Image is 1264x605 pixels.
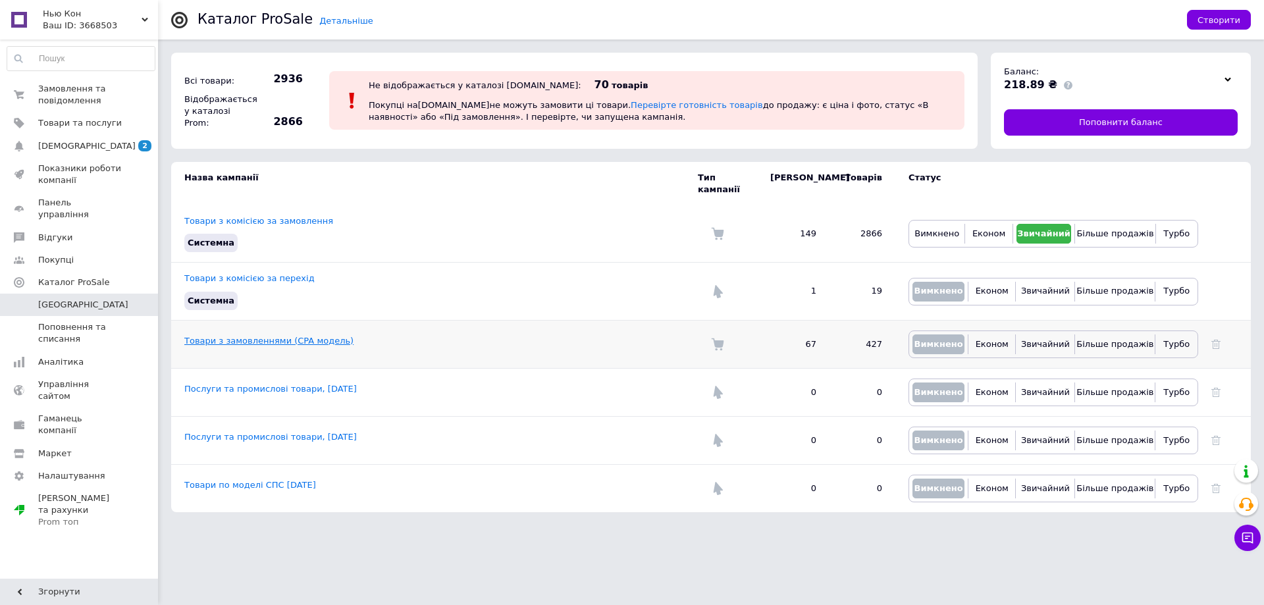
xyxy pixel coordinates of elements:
button: Чат з покупцем [1234,525,1261,551]
td: Статус [895,162,1198,205]
button: Звичайний [1019,334,1071,354]
a: Товари з комісією за замовлення [184,216,333,226]
button: Турбо [1159,479,1194,498]
span: Вимкнено [914,228,959,238]
button: Турбо [1159,334,1194,354]
td: 2866 [829,205,895,263]
span: Економ [976,483,1009,493]
span: Більше продажів [1076,228,1153,238]
span: Вимкнено [914,387,962,397]
button: Більше продажів [1078,479,1151,498]
a: Детальніше [319,16,373,26]
span: Гаманець компанії [38,413,122,436]
span: Турбо [1163,387,1190,397]
span: Турбо [1163,286,1190,296]
span: Звичайний [1021,483,1070,493]
button: Більше продажів [1078,382,1151,402]
span: 2936 [257,72,303,86]
button: Турбо [1159,431,1194,450]
span: [PERSON_NAME] та рахунки [38,492,122,529]
span: Економ [976,339,1009,349]
span: 2 [138,140,151,151]
img: Комісія за перехід [711,434,724,447]
span: 70 [594,78,609,91]
a: Поповнити баланс [1004,109,1238,136]
td: Тип кампанії [698,162,757,205]
span: Звичайний [1021,286,1070,296]
img: Комісія за перехід [711,482,724,495]
a: Видалити [1211,339,1221,349]
button: Створити [1187,10,1251,30]
span: Покупці на [DOMAIN_NAME] не можуть замовити ці товари. до продажу: є ціна і фото, статус «В наявн... [369,100,928,122]
span: Панель управління [38,197,122,221]
a: Товари по моделі СПС [DATE] [184,480,316,490]
span: Системна [188,238,234,248]
a: Товари з замовленнями (CPA модель) [184,336,354,346]
span: Каталог ProSale [38,276,109,288]
td: [PERSON_NAME] [757,162,829,205]
span: Більше продажів [1076,339,1153,349]
div: Всі товари: [181,72,253,90]
button: Турбо [1159,382,1194,402]
button: Економ [972,382,1012,402]
img: Комісія за перехід [711,285,724,298]
span: [GEOGRAPHIC_DATA] [38,299,128,311]
span: Створити [1198,15,1240,25]
img: Комісія за замовлення [711,227,724,240]
td: 0 [829,464,895,512]
span: Баланс: [1004,66,1039,76]
td: 0 [757,368,829,416]
a: Видалити [1211,435,1221,445]
td: 0 [757,416,829,464]
a: Видалити [1211,387,1221,397]
span: Замовлення та повідомлення [38,83,122,107]
span: Турбо [1163,339,1190,349]
span: Економ [976,387,1009,397]
img: Комісія за перехід [711,386,724,399]
button: Звичайний [1019,282,1071,302]
span: Маркет [38,448,72,460]
span: Більше продажів [1076,387,1153,397]
td: 0 [757,464,829,512]
button: Звичайний [1019,479,1071,498]
td: 19 [829,263,895,320]
td: Товарів [829,162,895,205]
span: Більше продажів [1076,483,1153,493]
span: Звичайний [1021,387,1070,397]
span: Налаштування [38,470,105,482]
button: Вимкнено [912,282,964,302]
div: Ваш ID: 3668503 [43,20,158,32]
span: Покупці [38,254,74,266]
button: Економ [972,431,1012,450]
span: Вимкнено [914,483,962,493]
div: Відображається у каталозі Prom: [181,90,253,133]
span: Економ [972,228,1005,238]
td: 0 [829,368,895,416]
td: 67 [757,320,829,368]
button: Економ [968,224,1009,244]
button: Вимкнено [912,382,964,402]
span: Показники роботи компанії [38,163,122,186]
a: Перевірте готовність товарів [631,100,763,110]
span: Економ [976,286,1009,296]
button: Більше продажів [1078,431,1151,450]
button: Звичайний [1019,382,1071,402]
button: Економ [972,282,1012,302]
button: Турбо [1159,282,1194,302]
span: Відгуки [38,232,72,244]
td: Назва кампанії [171,162,698,205]
span: Вимкнено [914,286,962,296]
div: Не відображається у каталозі [DOMAIN_NAME]: [369,80,581,90]
button: Більше продажів [1078,334,1151,354]
span: [DEMOGRAPHIC_DATA] [38,140,136,152]
img: :exclamation: [342,91,362,111]
span: Більше продажів [1076,286,1153,296]
span: Вимкнено [914,435,962,445]
button: Вимкнено [912,224,961,244]
input: Пошук [7,47,155,70]
span: товарів [612,80,648,90]
span: Поповнення та списання [38,321,122,345]
span: Управління сайтом [38,379,122,402]
td: 0 [829,416,895,464]
button: Більше продажів [1078,282,1151,302]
